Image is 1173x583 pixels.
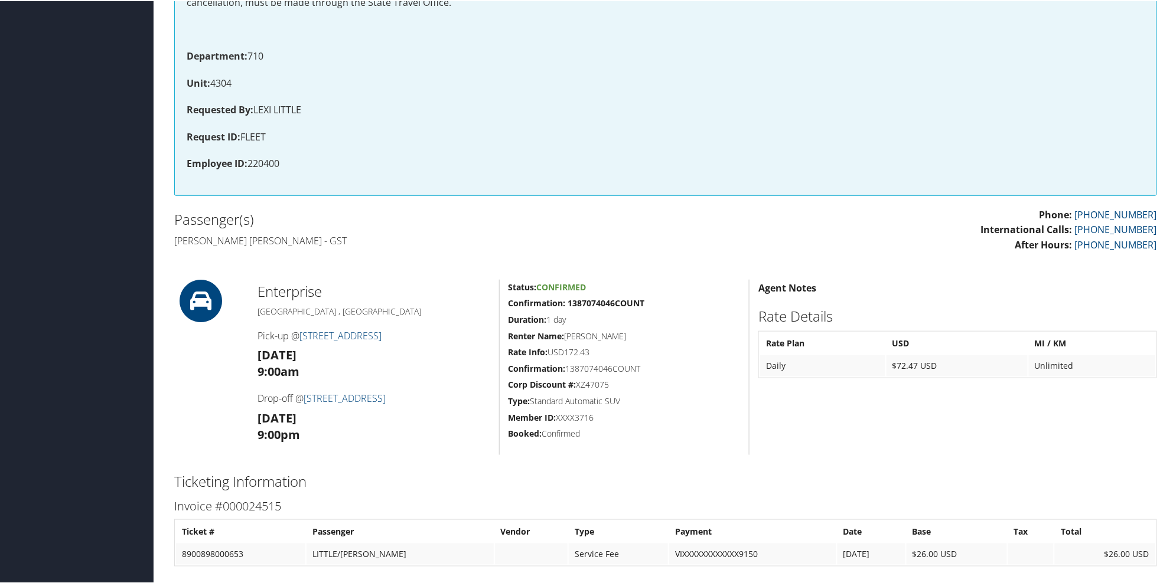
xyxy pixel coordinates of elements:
td: Daily [760,354,885,375]
td: Service Fee [569,542,668,564]
td: $26.00 USD [1055,542,1155,564]
strong: Booked: [509,427,542,438]
h4: [PERSON_NAME] [PERSON_NAME] - GST [174,233,657,246]
strong: Renter Name: [509,329,565,340]
h5: 1 day [509,313,741,325]
strong: Rate Info: [509,345,548,356]
strong: Employee ID: [187,156,247,169]
th: Payment [669,520,836,541]
p: 710 [187,48,1145,63]
a: [PHONE_NUMBER] [1075,222,1157,235]
th: Base [907,520,1007,541]
th: Rate Plan [760,332,885,353]
strong: Unit: [187,76,210,89]
th: Ticket # [176,520,305,541]
h2: Passenger(s) [174,208,657,228]
strong: After Hours: [1015,237,1073,250]
h2: Enterprise [258,280,490,300]
h5: USD172.43 [509,345,741,357]
strong: Request ID: [187,129,240,142]
strong: Phone: [1040,207,1073,220]
h5: XXXX3716 [509,411,741,422]
th: USD [887,332,1028,353]
span: Confirmed [537,280,586,291]
h5: [PERSON_NAME] [509,329,741,341]
p: 4304 [187,75,1145,90]
strong: Confirmation: [509,362,566,373]
td: Unlimited [1029,354,1155,375]
strong: 9:00pm [258,425,300,441]
td: VIXXXXXXXXXXXX9150 [669,542,836,564]
td: $26.00 USD [907,542,1007,564]
strong: [DATE] [258,409,296,425]
td: $72.47 USD [887,354,1028,375]
th: MI / KM [1029,332,1155,353]
th: Type [569,520,668,541]
th: Vendor [495,520,568,541]
h5: [GEOGRAPHIC_DATA] , [GEOGRAPHIC_DATA] [258,304,490,316]
strong: Corp Discount #: [509,378,576,389]
th: Date [838,520,905,541]
strong: Agent Notes [758,280,816,293]
th: Total [1055,520,1155,541]
p: FLEET [187,129,1145,144]
h4: Drop-off @ [258,391,490,404]
h5: Confirmed [509,427,741,438]
strong: Department: [187,48,247,61]
td: 8900898000653 [176,542,305,564]
strong: Duration: [509,313,547,324]
a: [PHONE_NUMBER] [1075,207,1157,220]
h2: Rate Details [758,305,1157,325]
h3: Invoice #000024515 [174,497,1157,513]
a: [STREET_ADDRESS] [304,391,386,404]
p: 220400 [187,155,1145,171]
h5: Standard Automatic SUV [509,394,741,406]
strong: [DATE] [258,346,296,362]
h4: Pick-up @ [258,328,490,341]
td: LITTLE/[PERSON_NAME] [307,542,493,564]
a: [PHONE_NUMBER] [1075,237,1157,250]
h2: Ticketing Information [174,470,1157,490]
th: Passenger [307,520,493,541]
strong: Requested By: [187,102,253,115]
h5: XZ47075 [509,378,741,389]
td: [DATE] [838,542,905,564]
h5: 1387074046COUNT [509,362,741,374]
strong: Confirmation: 1387074046COUNT [509,296,645,307]
strong: 9:00am [258,362,299,378]
strong: International Calls: [981,222,1073,235]
p: LEXI LITTLE [187,101,1145,117]
a: [STREET_ADDRESS] [299,328,382,341]
strong: Type: [509,394,530,405]
strong: Status: [509,280,537,291]
th: Tax [1008,520,1054,541]
strong: Member ID: [509,411,556,422]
